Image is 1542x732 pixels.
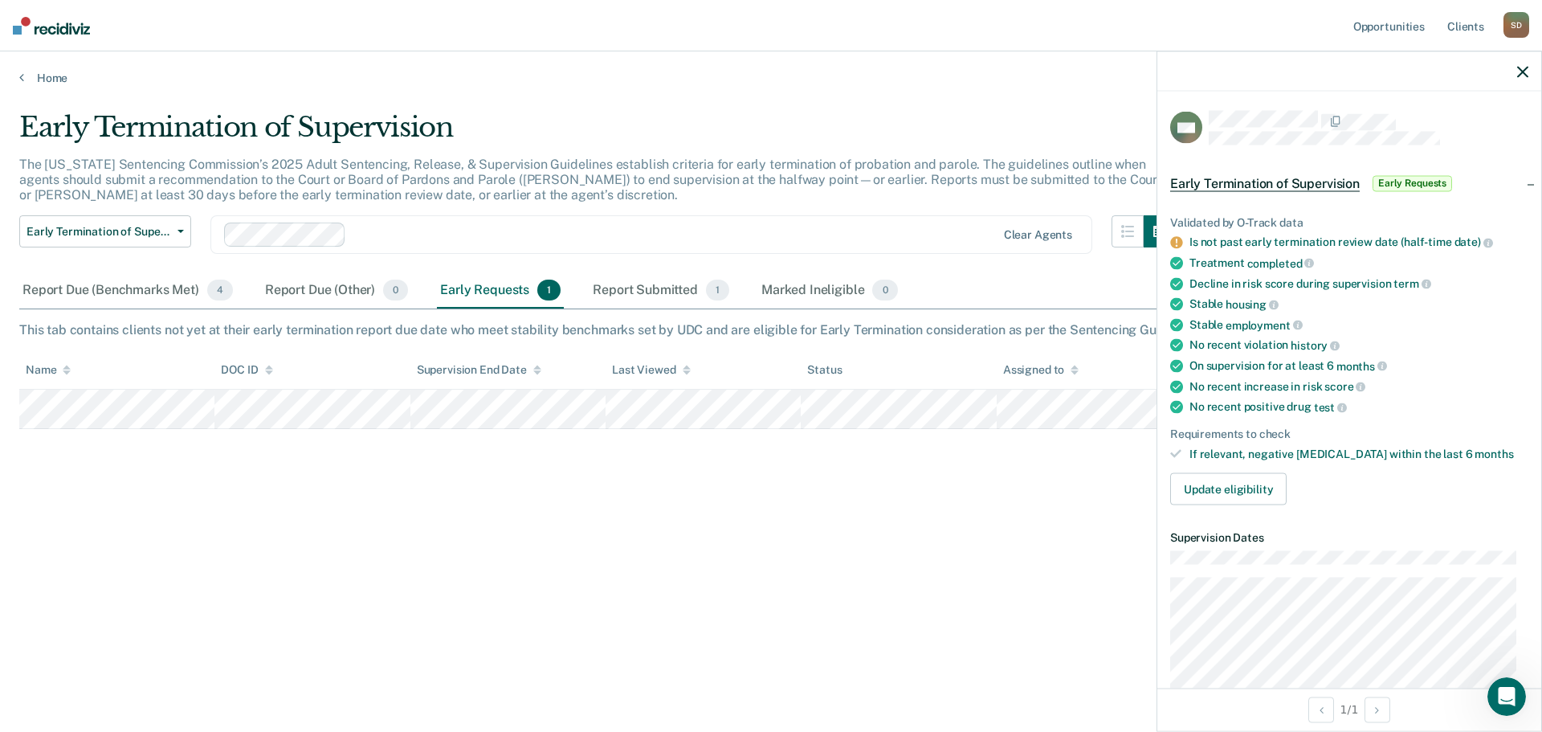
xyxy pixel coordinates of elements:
[1373,175,1452,191] span: Early Requests
[1226,318,1302,331] span: employment
[1004,228,1072,242] div: Clear agents
[1170,175,1360,191] span: Early Termination of Supervision
[1291,339,1340,352] span: history
[417,363,541,377] div: Supervision End Date
[437,273,564,309] div: Early Requests
[1308,697,1334,722] button: Previous Opportunity
[19,273,236,309] div: Report Due (Benchmarks Met)
[1189,276,1528,291] div: Decline in risk score during supervision
[1189,256,1528,271] div: Treatment
[19,71,1523,85] a: Home
[1189,297,1528,312] div: Stable
[1189,447,1528,460] div: If relevant, negative [MEDICAL_DATA] within the last 6
[589,273,732,309] div: Report Submitted
[1314,401,1347,414] span: test
[612,363,690,377] div: Last Viewed
[207,280,233,301] span: 4
[1393,277,1430,290] span: term
[758,273,901,309] div: Marked Ineligible
[19,322,1523,337] div: This tab contains clients not yet at their early termination report due date who meet stability b...
[13,17,90,35] img: Recidiviz
[1157,688,1541,730] div: 1 / 1
[221,363,272,377] div: DOC ID
[706,280,729,301] span: 1
[1475,447,1513,460] span: months
[1247,256,1315,269] span: completed
[1170,531,1528,545] dt: Supervision Dates
[1189,317,1528,332] div: Stable
[27,225,171,239] span: Early Termination of Supervision
[1503,12,1529,38] div: S D
[1003,363,1079,377] div: Assigned to
[1189,359,1528,374] div: On supervision for at least 6
[1336,359,1387,372] span: months
[262,273,411,309] div: Report Due (Other)
[1324,380,1365,393] span: score
[1189,379,1528,394] div: No recent increase in risk
[537,280,561,301] span: 1
[1226,298,1279,311] span: housing
[807,363,842,377] div: Status
[1170,215,1528,229] div: Validated by O-Track data
[872,280,897,301] span: 0
[26,363,71,377] div: Name
[1170,473,1287,505] button: Update eligibility
[1157,157,1541,209] div: Early Termination of SupervisionEarly Requests
[1189,235,1528,250] div: Is not past early termination review date (half-time date)
[1189,338,1528,353] div: No recent violation
[1170,427,1528,440] div: Requirements to check
[1487,677,1526,716] iframe: Intercom live chat
[19,157,1162,202] p: The [US_STATE] Sentencing Commission’s 2025 Adult Sentencing, Release, & Supervision Guidelines e...
[1365,697,1390,722] button: Next Opportunity
[1189,400,1528,415] div: No recent positive drug
[383,280,408,301] span: 0
[19,111,1176,157] div: Early Termination of Supervision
